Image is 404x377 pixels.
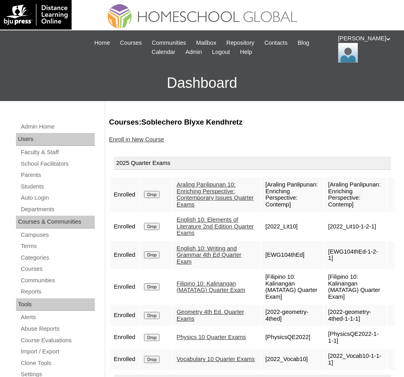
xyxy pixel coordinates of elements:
div: Tools [16,298,95,311]
img: logo-white.png [4,4,68,26]
img: Ariane Ebuen [338,43,358,63]
input: Drop [144,251,160,258]
span: Repository [226,38,254,48]
td: [EWG104thEd-1-2-1] [324,241,386,269]
a: English 10: Writing and Grammar 4th Ed Quarter Exam [176,245,241,265]
td: [Filipino 10: Kalinangan (MATATAG) Quarter Exam] [261,270,323,304]
a: Enroll in New Course [109,136,164,143]
span: Calendar [152,48,175,57]
a: Departments [20,204,95,214]
a: Communities [148,38,190,48]
a: Admin Home [20,122,95,132]
input: Drop [144,356,160,363]
a: Terms [20,241,95,251]
td: [EWG104thEd] [261,241,323,269]
a: Abuse Reports [20,324,95,334]
a: Courses [20,264,95,274]
a: Repository [222,38,258,48]
a: Courses [116,38,146,48]
a: School Facilitators [20,159,95,169]
td: Enrolled [110,177,140,212]
span: Help [240,48,252,57]
td: [PhysicsQE2022-1-1-1] [324,327,386,348]
div: Users [16,133,95,146]
span: Blog [298,38,309,48]
a: Clone Tools [20,358,95,368]
td: [Araling Panlipunan: Enriching Perspective: Contemp] [324,177,386,212]
h3: Dashboard [4,65,400,101]
a: Physics 10 Quarter Exams [176,334,246,340]
a: Alerts [20,312,95,322]
input: Drop [144,334,160,341]
span: Home [94,38,110,48]
td: Enrolled [110,349,140,370]
input: Drop [144,312,160,319]
td: [2022-geometry-4thed] [261,305,323,326]
td: [2022-geometry-4thed-1-1-1] [324,305,386,326]
a: Calendar [148,48,179,57]
a: Communities [20,276,95,286]
a: Students [20,182,95,192]
td: Enrolled [110,212,140,240]
a: Course Evaluations [20,335,95,345]
input: Drop [144,191,160,198]
a: Parents [20,170,95,180]
a: Campuses [20,230,95,240]
a: Geometry 4th Ed. Quarter Exams [176,309,244,322]
a: Araling Panlipunan 10: Enriching Perspective: Contemporary Issues Quarter Exams [176,181,254,208]
td: [2022_Lit10-1-2-1] [324,212,386,240]
input: Drop [144,283,160,290]
a: Faculty & Staff [20,147,95,157]
a: Mailbox [192,38,220,48]
a: Contacts [260,38,292,48]
a: Categories [20,253,95,263]
div: Courses & Communities [16,216,95,228]
input: Drop [144,223,160,230]
a: Import / Export [20,347,95,357]
a: Home [90,38,114,48]
td: Enrolled [110,270,140,304]
td: [2022_Vocab10-1-1-1] [324,349,386,370]
span: Logout [212,48,230,57]
span: Courses [120,38,142,48]
a: English 10: Elements of Literature 2nd Edition Quarter Exams [176,216,254,236]
h3: Courses:Soblechero Blyxe Kendhretz [109,117,396,127]
span: Mailbox [196,38,216,48]
td: Enrolled [110,327,140,348]
a: Logout [208,48,234,57]
td: Enrolled [110,305,140,326]
a: Help [236,48,256,57]
span: Contacts [264,38,288,48]
a: Blog [294,38,313,48]
td: [2022_Lit10] [261,212,323,240]
a: Auto Login [20,193,95,203]
td: [2022_Vocab10] [261,349,323,370]
a: Reports [20,287,95,297]
a: Filipino 10: Kalinangan (MATATAG) Quarter Exam [176,280,245,294]
td: [Araling Panlipunan: Enriching Perspective: Contemp] [261,177,323,212]
div: [PERSON_NAME] [338,34,396,63]
span: Communities [152,38,186,48]
span: Admin [185,48,202,57]
td: [PhysicsQE2022] [261,327,323,348]
td: Enrolled [110,241,140,269]
a: Vocabulary 10 Quarter Exams [176,356,255,362]
td: [Filipino 10: Kalinangan (MATATAG) Quarter Exam] [324,270,386,304]
div: 2025 Quarter Exams [114,157,392,170]
a: Admin [181,48,206,57]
